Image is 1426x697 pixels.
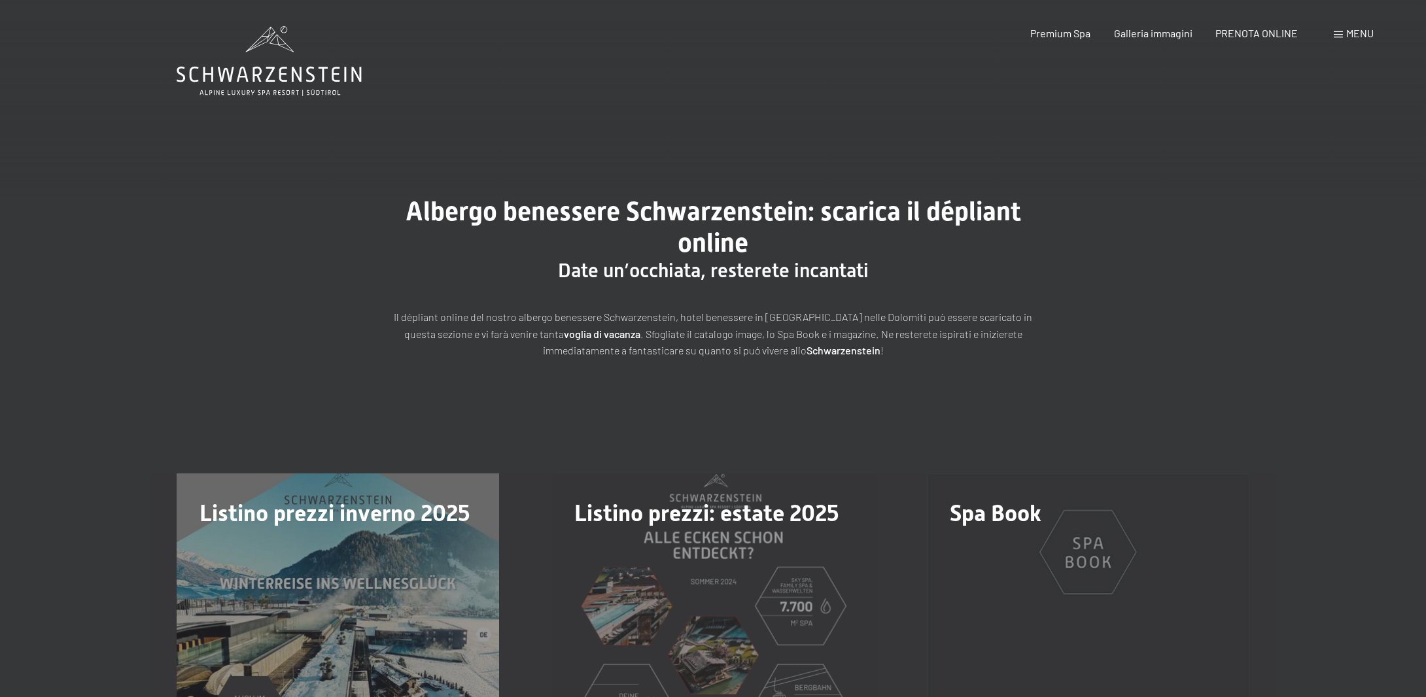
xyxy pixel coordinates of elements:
a: PRENOTA ONLINE [1215,27,1298,39]
a: Galleria immagini [1114,27,1192,39]
span: Listino prezzi inverno 2025 [200,500,470,526]
span: Spa Book [950,500,1041,526]
span: Albergo benessere Schwarzenstein: scarica il dépliant online [406,196,1021,258]
strong: Schwarzenstein [807,344,880,356]
p: Il dépliant online del nostro albergo benessere Schwarzenstein, hotel benessere in [GEOGRAPHIC_DA... [386,309,1040,359]
span: Date un’occhiata, resterete incantati [558,259,869,282]
strong: voglia di vacanza [564,328,640,340]
a: Premium Spa [1030,27,1090,39]
span: Menu [1346,27,1374,39]
span: Listino prezzi: estate 2025 [574,500,839,526]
